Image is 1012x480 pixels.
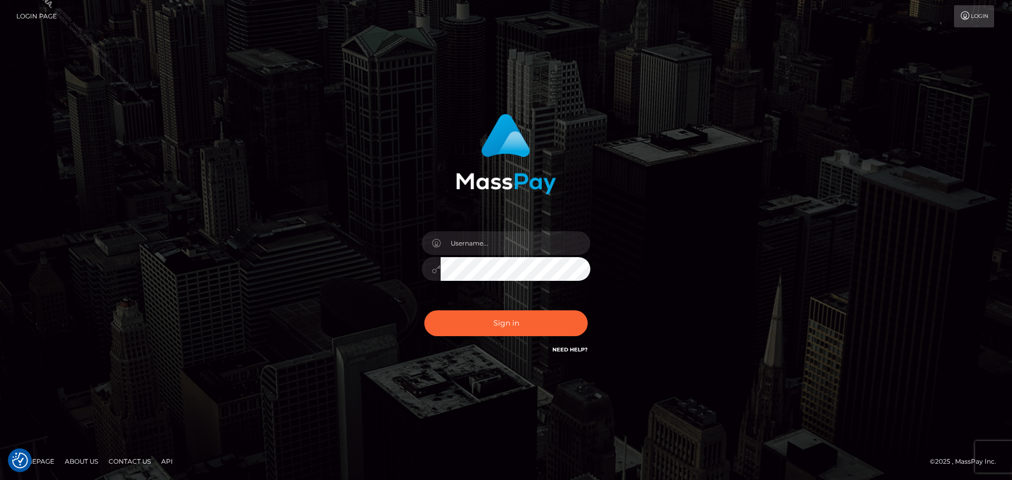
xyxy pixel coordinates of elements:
[930,456,1004,467] div: © 2025 , MassPay Inc.
[456,114,556,194] img: MassPay Login
[12,453,28,468] img: Revisit consent button
[12,453,28,468] button: Consent Preferences
[424,310,588,336] button: Sign in
[61,453,102,469] a: About Us
[441,231,590,255] input: Username...
[104,453,155,469] a: Contact Us
[954,5,994,27] a: Login
[552,346,588,353] a: Need Help?
[16,5,57,27] a: Login Page
[12,453,59,469] a: Homepage
[157,453,177,469] a: API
